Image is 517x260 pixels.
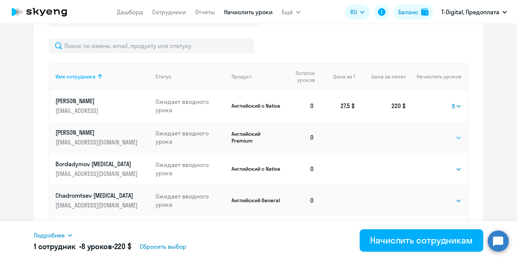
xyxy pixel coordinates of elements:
p: Ожидает вводного урока [155,161,226,177]
td: 0 [282,90,320,122]
div: Продукт [232,73,282,80]
span: Остаток уроков [288,70,315,83]
td: 0 [282,185,320,216]
div: Статус [155,73,172,80]
p: Ожидает вводного урока [155,192,226,209]
td: 220 $ [355,90,406,122]
td: 27,5 $ [320,90,355,122]
span: Ещё [282,8,293,17]
td: 0 [282,122,320,153]
th: Цена за 1 [320,63,355,90]
p: Chadromtsev [MEDICAL_DATA] [55,191,139,200]
th: Начислить уроков [406,63,468,90]
a: Chadromtsev [MEDICAL_DATA][EMAIL_ADDRESS][DOMAIN_NAME] [55,191,149,209]
span: Сбросить выбор [140,242,186,251]
div: Имя сотрудника [55,73,149,80]
p: [EMAIL_ADDRESS][DOMAIN_NAME] [55,138,139,146]
th: Цена за пакет [355,63,406,90]
p: [PERSON_NAME] [55,97,139,105]
a: [PERSON_NAME][EMAIL_ADDRESS][DOMAIN_NAME] [55,128,149,146]
img: balance [421,8,429,16]
p: Английский с Native [232,102,282,109]
span: RU [350,8,357,17]
button: Ещё [282,5,300,20]
p: Ожидает вводного урока [155,129,226,146]
a: [PERSON_NAME][EMAIL_ADDRESS] [55,97,149,115]
div: Имя сотрудника [55,73,96,80]
h5: 1 сотрудник • • [34,241,131,252]
div: Статус [155,73,226,80]
div: Начислить сотрудникам [370,234,473,246]
p: Английский Premium [232,131,282,144]
td: 0 [282,216,320,248]
p: [EMAIL_ADDRESS][DOMAIN_NAME] [55,201,139,209]
a: Bordadymov [MEDICAL_DATA][EMAIL_ADDRESS][DOMAIN_NAME] [55,160,149,178]
span: 8 уроков [81,242,112,251]
button: Начислить сотрудникам [360,229,483,252]
div: Остаток уроков [288,70,320,83]
p: Ожидает вводного урока [155,98,226,114]
p: [PERSON_NAME] [55,128,139,137]
span: Подробнее [34,231,65,240]
button: T-Digital, Предоплата [438,3,511,21]
a: Дашборд [117,8,143,16]
p: Английский General [232,197,282,204]
p: Английский с Native [232,165,282,172]
p: Bordadymov [MEDICAL_DATA] [55,160,139,168]
a: Начислить уроки [224,8,273,16]
a: Сотрудники [152,8,186,16]
button: RU [345,5,370,20]
p: T-Digital, Предоплата [441,8,499,17]
p: [EMAIL_ADDRESS][DOMAIN_NAME] [55,170,139,178]
a: Отчеты [195,8,215,16]
input: Поиск по имени, email, продукту или статусу [49,38,254,53]
td: 0 [282,153,320,185]
span: 220 $ [114,242,131,251]
p: [EMAIL_ADDRESS] [55,107,139,115]
div: Продукт [232,73,252,80]
div: Баланс [398,8,418,17]
button: Балансbalance [394,5,433,20]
